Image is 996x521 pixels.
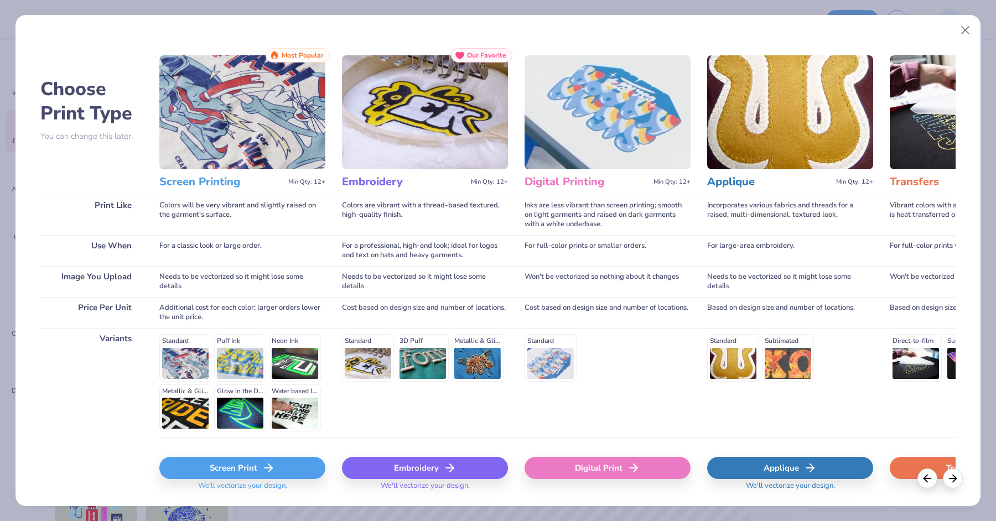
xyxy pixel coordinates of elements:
[342,235,508,266] div: For a professional, high-end look; ideal for logos and text on hats and heavy garments.
[282,51,324,59] span: Most Popular
[159,55,325,169] img: Screen Printing
[342,266,508,297] div: Needs to be vectorized so it might lose some details
[159,457,325,479] div: Screen Print
[525,175,649,189] h3: Digital Printing
[707,55,873,169] img: Applique
[40,132,143,141] p: You can change this later.
[159,175,284,189] h3: Screen Printing
[40,235,143,266] div: Use When
[159,235,325,266] div: For a classic look or large order.
[342,175,466,189] h3: Embroidery
[194,481,292,497] span: We'll vectorize your design.
[707,266,873,297] div: Needs to be vectorized so it might lose some details
[40,328,143,437] div: Variants
[159,195,325,235] div: Colors will be very vibrant and slightly raised on the garment's surface.
[836,178,873,186] span: Min Qty: 12+
[342,297,508,328] div: Cost based on design size and number of locations.
[471,178,508,186] span: Min Qty: 12+
[955,20,976,41] button: Close
[707,175,832,189] h3: Applique
[342,195,508,235] div: Colors are vibrant with a thread-based textured, high-quality finish.
[159,297,325,328] div: Additional cost for each color; larger orders lower the unit price.
[342,457,508,479] div: Embroidery
[525,195,691,235] div: Inks are less vibrant than screen printing; smooth on light garments and raised on dark garments ...
[159,266,325,297] div: Needs to be vectorized so it might lose some details
[707,235,873,266] div: For large-area embroidery.
[40,77,143,126] h2: Choose Print Type
[376,481,474,497] span: We'll vectorize your design.
[525,457,691,479] div: Digital Print
[707,195,873,235] div: Incorporates various fabrics and threads for a raised, multi-dimensional, textured look.
[525,266,691,297] div: Won't be vectorized so nothing about it changes
[707,457,873,479] div: Applique
[653,178,691,186] span: Min Qty: 12+
[525,297,691,328] div: Cost based on design size and number of locations.
[342,55,508,169] img: Embroidery
[40,266,143,297] div: Image You Upload
[525,235,691,266] div: For full-color prints or smaller orders.
[288,178,325,186] span: Min Qty: 12+
[40,297,143,328] div: Price Per Unit
[525,55,691,169] img: Digital Printing
[40,195,143,235] div: Print Like
[707,297,873,328] div: Based on design size and number of locations.
[467,51,506,59] span: Our Favorite
[741,481,839,497] span: We'll vectorize your design.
